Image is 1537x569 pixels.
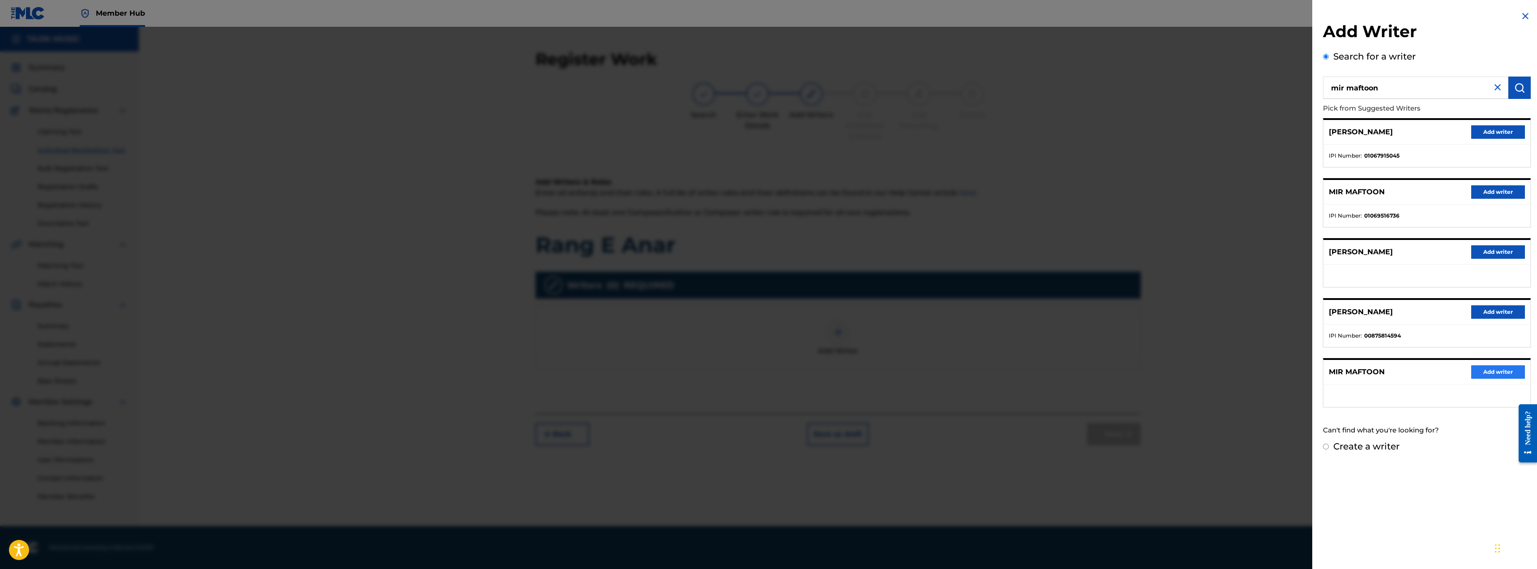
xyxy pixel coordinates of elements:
img: Top Rightsholder [80,8,90,19]
button: Add writer [1471,125,1525,139]
button: Add writer [1471,365,1525,379]
button: Add writer [1471,305,1525,319]
p: [PERSON_NAME] [1329,247,1393,257]
img: MLC Logo [11,7,45,20]
h2: Add Writer [1323,21,1531,44]
p: [PERSON_NAME] [1329,307,1393,317]
label: Create a writer [1333,441,1400,452]
button: Add writer [1471,185,1525,199]
button: Add writer [1471,245,1525,259]
p: MIR MAFTOON [1329,367,1385,377]
span: IPI Number : [1329,212,1362,220]
img: close [1492,82,1503,93]
p: Pick from Suggested Writers [1323,99,1480,118]
iframe: Chat Widget [1492,526,1537,569]
strong: 00875814594 [1364,332,1401,340]
input: Search writer's name or IPI Number [1323,77,1508,99]
iframe: Resource Center [1512,397,1537,469]
span: IPI Number : [1329,332,1362,340]
div: Перетащить [1495,535,1500,562]
div: Can't find what you're looking for? [1323,421,1531,440]
img: Search Works [1514,82,1525,93]
div: Виджет чата [1492,526,1537,569]
strong: 01069516736 [1364,212,1400,220]
strong: 01067915045 [1364,152,1400,160]
span: Member Hub [96,8,145,18]
label: Search for a writer [1333,51,1416,62]
p: [PERSON_NAME] [1329,127,1393,137]
p: MIR MAFTOON [1329,187,1385,197]
span: IPI Number : [1329,152,1362,160]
